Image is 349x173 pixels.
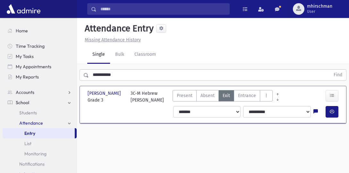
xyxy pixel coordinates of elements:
a: Entry [3,128,75,138]
button: Find [330,70,346,80]
h5: Attendance Entry [82,23,154,34]
a: Classroom [129,46,161,64]
a: Notifications [3,159,77,169]
span: Present [177,92,192,99]
span: My Tasks [16,54,34,59]
span: Entrance [238,92,256,99]
div: AttTypes [173,90,273,103]
a: Home [3,26,77,36]
span: Home [16,28,28,34]
a: Single [87,46,110,64]
span: My Reports [16,74,39,80]
span: Students [19,110,37,116]
span: Monitoring [24,151,47,157]
a: Students [3,108,77,118]
a: Accounts [3,87,77,97]
u: Missing Attendance History [85,37,141,43]
input: Search [97,3,229,15]
div: 3C-M Hebrew [PERSON_NAME] [131,90,164,103]
span: User [307,9,332,14]
a: Monitoring [3,149,77,159]
span: [PERSON_NAME] [88,90,122,97]
a: List [3,138,77,149]
span: mhirschman [307,4,332,9]
span: My Appointments [16,64,51,70]
a: Time Tracking [3,41,77,51]
span: Accounts [16,89,34,95]
span: Notifications [19,161,45,167]
span: Attendance [19,120,43,126]
span: Time Tracking [16,43,45,49]
span: List [24,141,31,146]
a: My Tasks [3,51,77,62]
span: Entry [24,130,35,136]
span: School [16,100,29,105]
a: Missing Attendance History [82,37,141,43]
a: School [3,97,77,108]
a: Attendance [3,118,77,128]
a: Bulk [110,46,129,64]
span: Absent [200,92,215,99]
a: My Appointments [3,62,77,72]
span: Exit [223,92,230,99]
span: Grade 3 [88,97,124,103]
img: AdmirePro [5,3,42,15]
a: My Reports [3,72,77,82]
